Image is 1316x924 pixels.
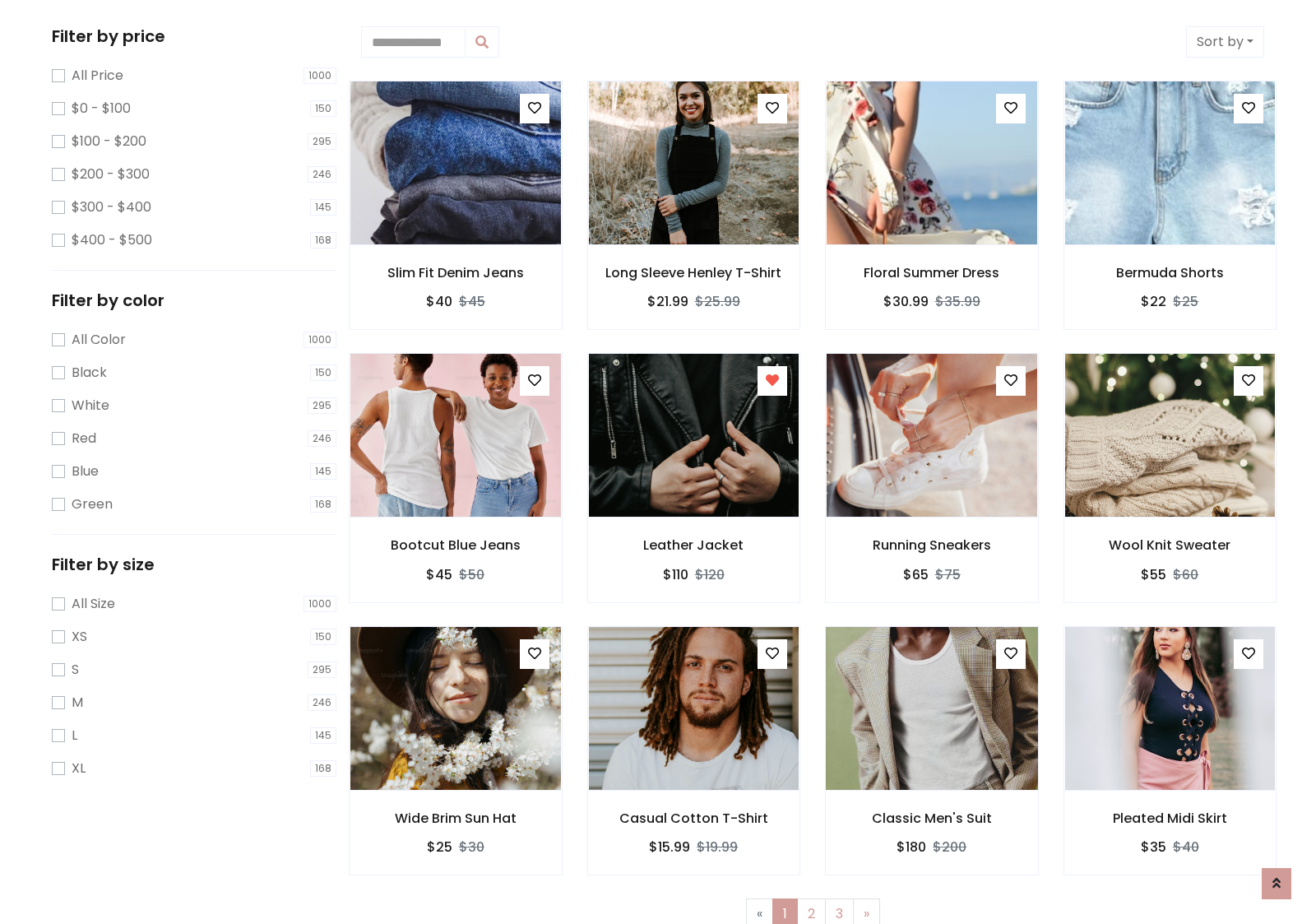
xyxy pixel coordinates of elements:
span: 1000 [304,67,336,84]
h6: Wool Knit Sweater [1064,537,1277,553]
del: $30 [459,838,484,857]
h6: $25 [427,839,452,855]
del: $19.99 [697,838,738,857]
label: Black [72,363,107,383]
h6: Floral Summer Dress [826,265,1038,281]
h6: Running Sneakers [826,537,1038,553]
h6: $55 [1141,567,1166,583]
h6: $180 [897,839,926,855]
label: $0 - $100 [72,99,131,118]
h6: Slim Fit Denim Jeans [350,265,562,281]
h6: Bootcut Blue Jeans [350,537,562,553]
h6: $35 [1141,839,1166,855]
span: 150 [310,629,336,645]
label: White [72,396,109,416]
del: $60 [1173,565,1198,584]
label: Red [72,429,96,448]
span: 150 [310,364,336,381]
span: 246 [308,694,336,711]
label: $400 - $500 [72,230,152,250]
h6: $21.99 [647,294,688,309]
del: $200 [933,838,966,857]
h6: Long Sleeve Henley T-Shirt [588,265,800,281]
label: All Color [72,330,126,350]
label: $200 - $300 [72,165,150,184]
h6: $15.99 [649,839,690,855]
label: S [72,660,79,680]
h6: $65 [903,567,929,583]
h6: $45 [426,567,452,583]
span: 168 [310,760,336,777]
label: Blue [72,462,99,481]
h6: Leather Jacket [588,537,800,553]
label: XL [72,759,86,778]
h6: Casual Cotton T-Shirt [588,810,800,826]
del: $45 [459,292,485,311]
h6: Classic Men's Suit [826,810,1038,826]
del: $40 [1173,838,1199,857]
label: XS [72,627,87,647]
label: $100 - $200 [72,132,146,151]
span: 168 [310,496,336,513]
span: 295 [308,133,336,150]
span: 246 [308,430,336,447]
span: 1000 [304,596,336,612]
label: M [72,693,83,713]
del: $50 [459,565,484,584]
span: 295 [308,662,336,678]
label: L [72,726,77,745]
span: 246 [308,166,336,183]
span: 295 [308,397,336,414]
h5: Filter by color [52,290,336,310]
h6: $22 [1141,294,1166,309]
button: Sort by [1186,26,1264,58]
del: $25 [1173,292,1198,311]
span: » [864,904,869,923]
h6: Wide Brim Sun Hat [350,810,562,826]
h5: Filter by size [52,555,336,574]
label: $300 - $400 [72,197,151,217]
del: $75 [935,565,961,584]
span: 145 [310,463,336,480]
h6: Bermuda Shorts [1064,265,1277,281]
del: $35.99 [935,292,980,311]
del: $25.99 [695,292,740,311]
h6: Pleated Midi Skirt [1064,810,1277,826]
span: 150 [310,100,336,117]
span: 1000 [304,332,336,348]
h6: $110 [663,567,688,583]
label: All Price [72,66,123,86]
span: 168 [310,232,336,248]
h6: $30.99 [883,294,929,309]
del: $120 [695,565,725,584]
label: All Size [72,594,115,614]
span: 145 [310,199,336,216]
span: 145 [310,727,336,744]
h5: Filter by price [52,26,336,46]
h6: $40 [426,294,452,309]
label: Green [72,495,113,514]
